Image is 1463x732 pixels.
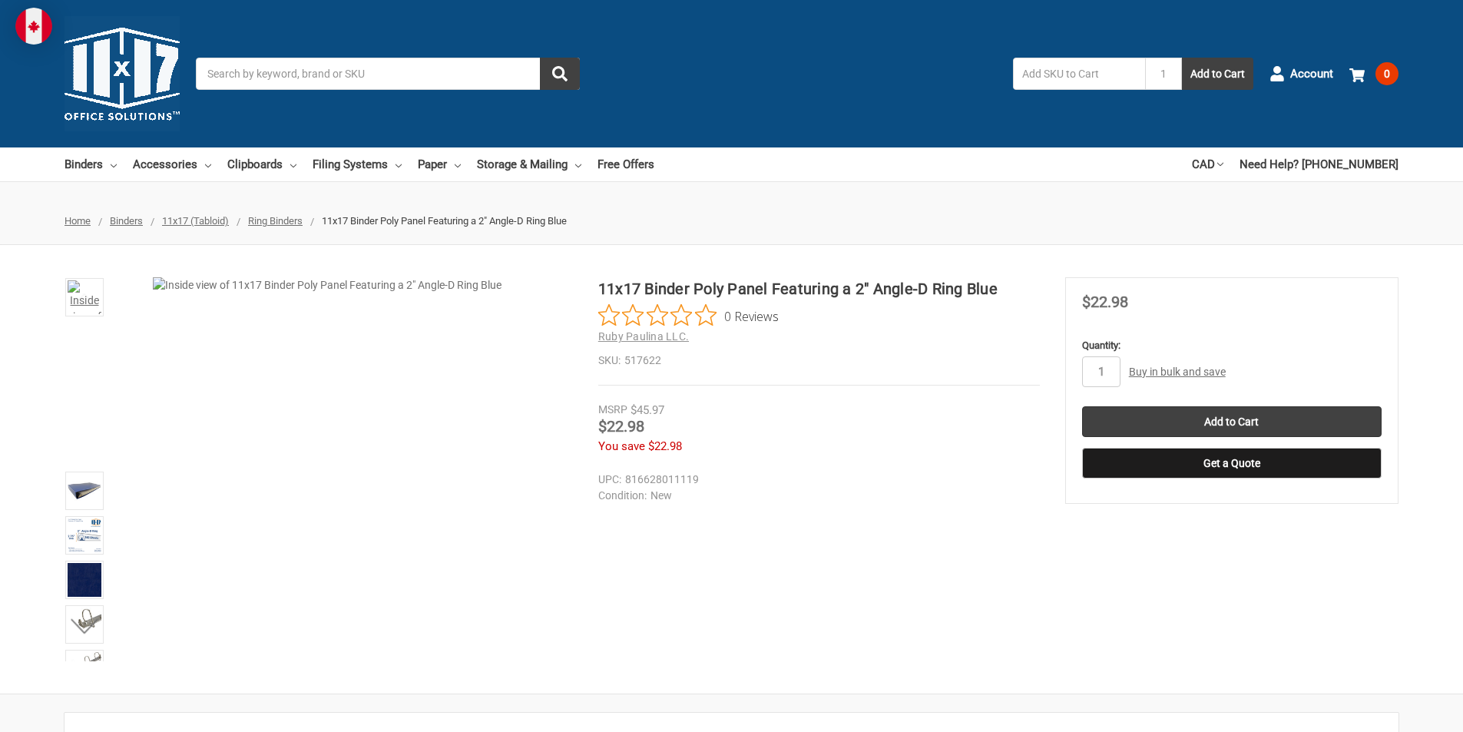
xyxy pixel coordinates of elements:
a: Binders [110,215,143,227]
label: Quantity: [1082,338,1382,353]
span: Account [1290,65,1333,83]
button: Add to Cart [1182,58,1253,90]
img: Illustration of Spine 11x17 Binder 2" Poly [68,518,101,552]
img: 2" Angle-D Ring [68,652,101,674]
a: Binders [65,147,117,181]
a: 0 [1349,54,1398,94]
a: Accessories [133,147,211,181]
a: CAD [1192,147,1223,181]
span: You save [598,439,645,453]
span: $22.98 [598,417,644,436]
dd: New [598,488,1033,504]
button: Rated 0 out of 5 stars from 0 reviews. Jump to reviews. [598,304,779,327]
span: 0 Reviews [724,304,779,327]
img: 11x17.com [65,16,180,131]
a: Ring Binders [248,215,303,227]
span: $22.98 [1082,293,1128,311]
a: Clipboards [227,147,296,181]
a: Storage & Mailing [477,147,581,181]
button: Previous [61,285,108,316]
a: Paper [418,147,461,181]
button: Get a Quote [1082,448,1382,479]
img: Swatch of Dark Blue Poly [68,563,101,597]
img: Closeup of Ring Metal 2" Angle-D [68,608,101,631]
div: MSRP [598,402,627,418]
img: 11x17 Binder Poly Panel Featuring a 2" Angle-D Ring Blue with paper [68,474,101,508]
input: Search by keyword, brand or SKU [196,58,580,90]
dt: UPC: [598,472,621,488]
span: 0 [1375,62,1398,85]
dd: 517622 [598,353,1040,369]
dd: 816628011119 [598,472,1033,488]
a: Home [65,215,91,227]
a: Need Help? [PHONE_NUMBER] [1240,147,1398,181]
dt: Condition: [598,488,647,504]
a: 11x17 (Tabloid) [162,215,229,227]
a: Account [1269,54,1333,94]
a: Free Offers [597,147,654,181]
input: Add to Cart [1082,406,1382,437]
img: Inside view of 11x17 Binder Poly Panel Featuring a 2" Angle-D Ring Blue [153,277,537,661]
input: Add SKU to Cart [1013,58,1145,90]
img: Inside view of 11x17 Binder Poly Panel Featuring a 2" Angle-D Ring Blue [68,280,101,314]
a: Filing Systems [313,147,402,181]
a: Ruby Paulina LLC. [598,330,689,343]
img: duty and tax information for Canada [15,8,52,45]
span: 11x17 Binder Poly Panel Featuring a 2" Angle-D Ring Blue [322,215,567,227]
a: Buy in bulk and save [1129,366,1226,378]
h1: 11x17 Binder Poly Panel Featuring a 2" Angle-D Ring Blue [598,277,1040,300]
button: Next [61,611,108,641]
span: $22.98 [648,439,682,453]
span: $45.97 [631,403,664,417]
dt: SKU: [598,353,621,369]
